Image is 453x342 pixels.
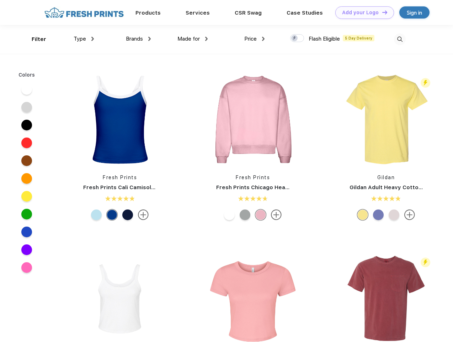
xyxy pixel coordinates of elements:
div: Add your Logo [342,10,379,16]
a: Products [135,10,161,16]
img: func=resize&h=266 [339,72,433,167]
img: desktop_search.svg [394,33,406,45]
img: dropdown.png [91,37,94,41]
div: Violet [373,209,384,220]
img: DT [382,10,387,14]
img: dropdown.png [262,37,265,41]
img: more.svg [271,209,282,220]
img: func=resize&h=266 [73,72,167,167]
div: Filter [32,35,46,43]
div: Ice Grey [389,209,399,220]
img: dropdown.png [148,37,151,41]
a: Fresh Prints Cali Camisole Top [83,184,166,191]
a: Gildan [377,175,395,180]
a: Sign in [399,6,430,19]
img: dropdown.png [205,37,208,41]
div: Navy White [122,209,133,220]
img: more.svg [404,209,415,220]
img: func=resize&h=266 [206,72,300,167]
span: 5 Day Delivery [343,35,374,41]
img: fo%20logo%202.webp [42,6,126,19]
a: Fresh Prints [236,175,270,180]
img: flash_active_toggle.svg [421,78,430,88]
span: Brands [126,36,143,42]
a: CSR Swag [235,10,262,16]
span: Price [244,36,257,42]
a: Services [186,10,210,16]
img: flash_active_toggle.svg [421,258,430,267]
div: Cornsilk [357,209,368,220]
span: Made for [177,36,200,42]
div: Royal Blue White [107,209,117,220]
div: Heathered Grey mto [240,209,250,220]
div: Pink [255,209,266,220]
div: Colors [13,71,41,79]
a: Fresh Prints [103,175,137,180]
span: Flash Eligible [309,36,340,42]
div: Sign in [407,9,422,17]
img: more.svg [138,209,149,220]
a: Fresh Prints Chicago Heavyweight Crewneck [216,184,339,191]
div: White [224,209,235,220]
div: Baby Blue White [91,209,102,220]
span: Type [74,36,86,42]
a: Gildan Adult Heavy Cotton T-Shirt [350,184,442,191]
